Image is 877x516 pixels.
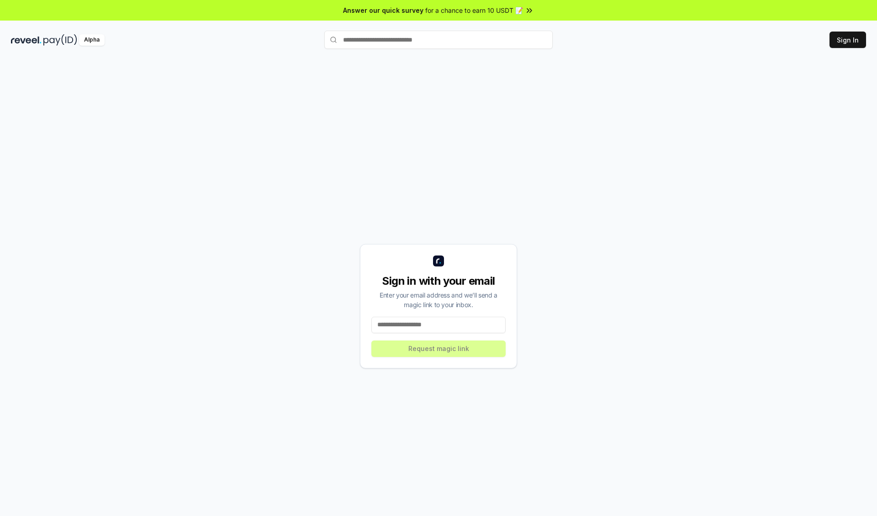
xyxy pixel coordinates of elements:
div: Sign in with your email [371,274,506,288]
div: Enter your email address and we’ll send a magic link to your inbox. [371,290,506,309]
button: Sign In [829,32,866,48]
img: logo_small [433,255,444,266]
img: reveel_dark [11,34,42,46]
span: Answer our quick survey [343,5,423,15]
div: Alpha [79,34,105,46]
img: pay_id [43,34,77,46]
span: for a chance to earn 10 USDT 📝 [425,5,523,15]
